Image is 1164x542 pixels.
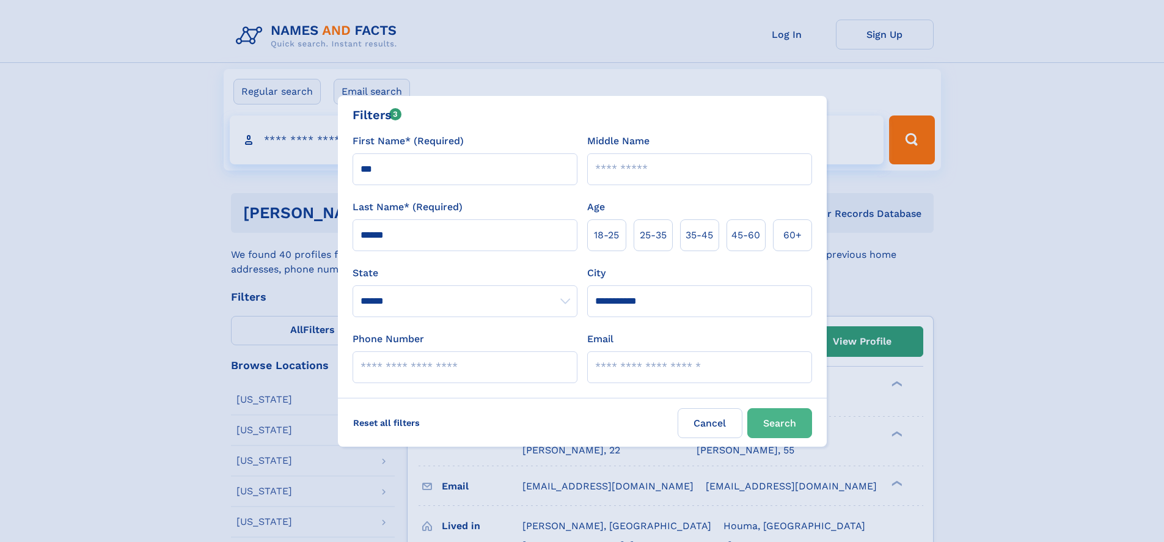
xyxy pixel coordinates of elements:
[686,228,713,243] span: 35‑45
[678,408,742,438] label: Cancel
[353,134,464,148] label: First Name* (Required)
[783,228,802,243] span: 60+
[587,332,613,346] label: Email
[353,200,463,214] label: Last Name* (Required)
[353,266,577,280] label: State
[747,408,812,438] button: Search
[731,228,760,243] span: 45‑60
[353,106,402,124] div: Filters
[587,134,650,148] label: Middle Name
[587,266,606,280] label: City
[353,332,424,346] label: Phone Number
[587,200,605,214] label: Age
[640,228,667,243] span: 25‑35
[345,408,428,438] label: Reset all filters
[594,228,619,243] span: 18‑25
